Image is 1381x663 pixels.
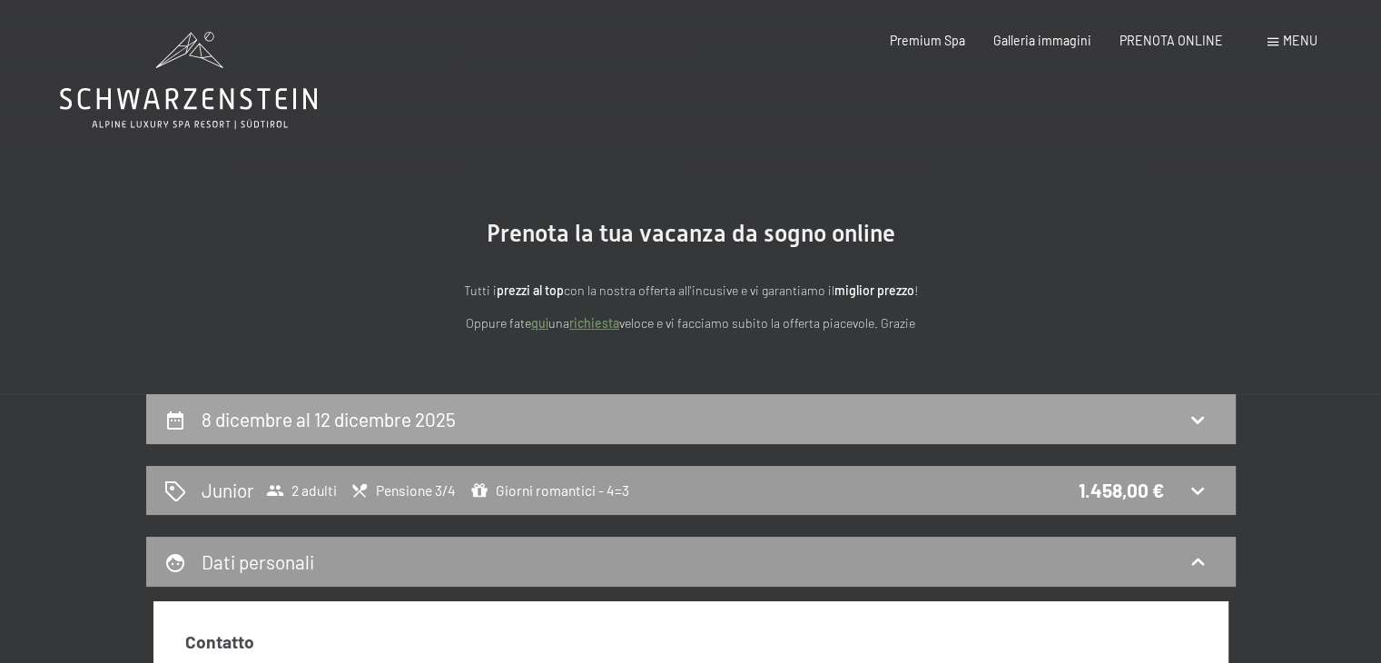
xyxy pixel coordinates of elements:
[487,220,895,247] span: Prenota la tua vacanza da sogno online
[470,481,629,500] span: Giorni romantici - 4=3
[202,550,314,573] h2: Dati personali
[291,281,1090,302] p: Tutti i con la nostra offerta all'incusive e vi garantiamo il !
[1283,33,1317,48] span: Menu
[531,315,548,331] a: quì
[497,282,564,298] strong: prezzi al top
[291,313,1090,334] p: Oppure fate una veloce e vi facciamo subito la offerta piacevole. Grazie
[266,481,337,500] span: 2 adulti
[1079,477,1164,503] div: 1.458,00 €
[993,33,1091,48] a: Galleria immagini
[834,282,914,298] strong: miglior prezzo
[202,477,254,503] h2: Junior
[185,630,254,655] legend: Contatto
[202,408,456,430] h2: 8 dicembre al 12 dicembre 2025
[1120,33,1223,48] a: PRENOTA ONLINE
[890,33,965,48] a: Premium Spa
[569,315,619,331] a: richiesta
[350,481,456,500] span: Pensione 3/4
